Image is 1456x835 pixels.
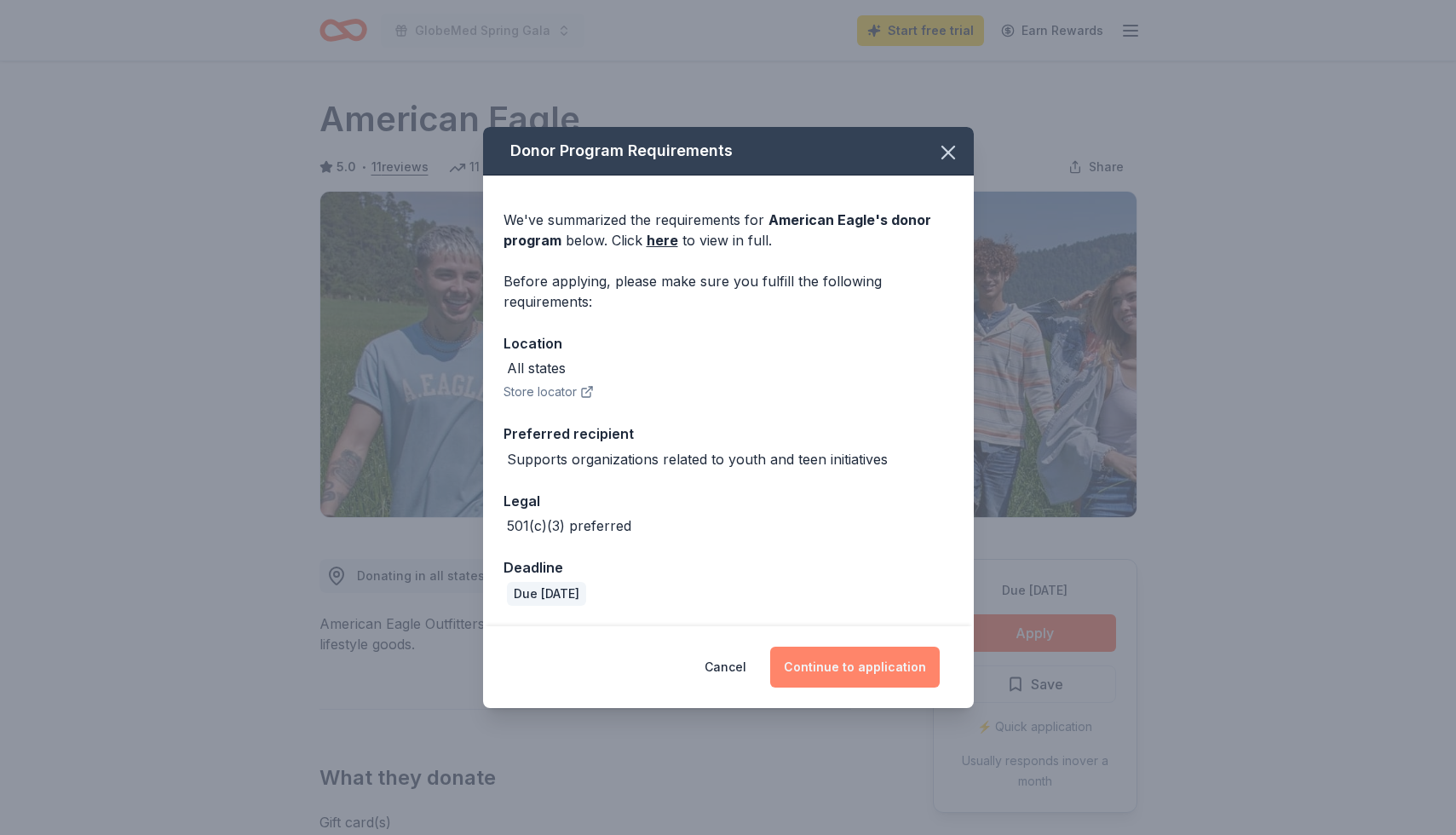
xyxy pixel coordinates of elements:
div: 501(c)(3) preferred [507,515,631,536]
a: here [647,230,678,250]
div: Legal [504,490,953,512]
button: Store locator [504,382,594,402]
button: Continue to application [770,647,940,688]
button: Cancel [705,647,746,688]
div: All states [507,358,566,378]
div: Due [DATE] [507,582,586,606]
div: Before applying, please make sure you fulfill the following requirements: [504,271,953,312]
div: Preferred recipient [504,423,953,445]
div: Deadline [504,556,953,579]
div: Supports organizations related to youth and teen initiatives [507,449,888,469]
div: Donor Program Requirements [483,127,974,176]
div: Location [504,332,953,354]
div: We've summarized the requirements for below. Click to view in full. [504,210,953,250]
